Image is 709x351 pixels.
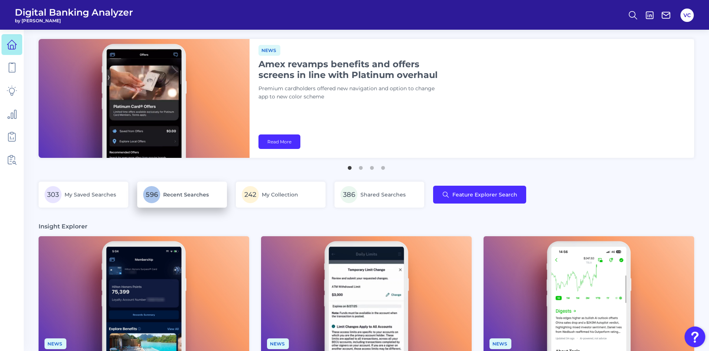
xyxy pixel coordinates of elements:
[433,186,526,204] button: Feature Explorer Search
[143,186,160,203] span: 596
[258,59,444,80] h1: Amex revamps benefits and offers screens in line with Platinum overhaul
[65,191,116,198] span: My Saved Searches
[137,182,227,208] a: 596Recent Searches
[163,191,209,198] span: Recent Searches
[39,182,128,208] a: 303My Saved Searches
[44,340,66,347] a: News
[489,338,511,349] span: News
[357,162,365,170] button: 2
[258,45,280,56] span: News
[258,85,444,101] p: Premium cardholders offered new navigation and option to change app to new color scheme
[680,9,694,22] button: VC
[15,7,133,18] span: Digital Banking Analyzer
[258,46,280,53] a: News
[267,338,289,349] span: News
[267,340,289,347] a: News
[258,134,300,149] a: Read More
[489,340,511,347] a: News
[44,338,66,349] span: News
[39,39,250,158] img: bannerImg
[44,186,62,203] span: 303
[379,162,387,170] button: 4
[346,162,353,170] button: 1
[685,326,705,347] button: Open Resource Center
[236,182,326,208] a: 242My Collection
[334,182,424,208] a: 386Shared Searches
[262,191,298,198] span: My Collection
[340,186,357,203] span: 386
[360,191,406,198] span: Shared Searches
[452,192,517,198] span: Feature Explorer Search
[242,186,259,203] span: 242
[39,222,88,230] h3: Insight Explorer
[15,18,133,23] span: by [PERSON_NAME]
[368,162,376,170] button: 3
